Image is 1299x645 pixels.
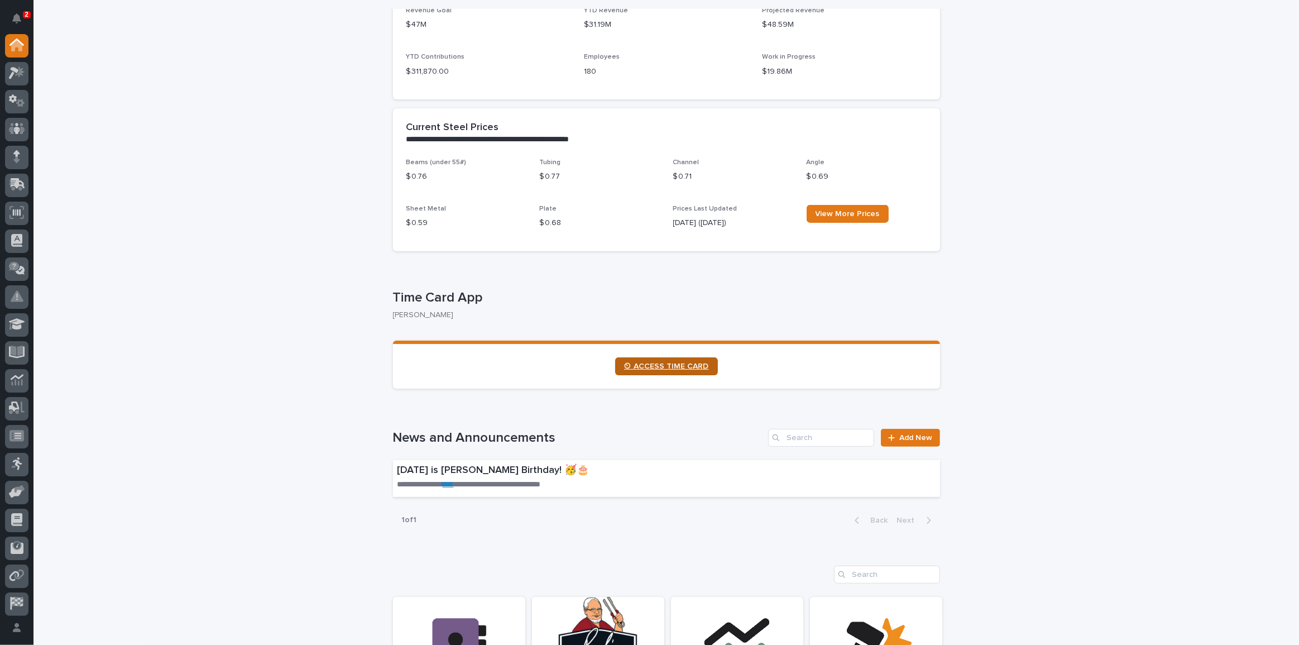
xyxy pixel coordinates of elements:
p: 2 [25,11,28,18]
p: 180 [584,66,749,78]
p: $ 0.69 [807,171,927,183]
a: View More Prices [807,205,889,223]
span: Tubing [540,159,561,166]
span: Projected Revenue [762,7,825,14]
p: $ 0.59 [406,217,526,229]
h2: Current Steel Prices [406,122,499,134]
span: YTD Contributions [406,54,465,60]
span: ⏲ ACCESS TIME CARD [624,362,709,370]
p: $ 0.71 [673,171,793,183]
button: Notifications [5,7,28,30]
div: Notifications2 [14,13,28,31]
span: View More Prices [816,210,880,218]
a: ⏲ ACCESS TIME CARD [615,357,718,375]
input: Search [768,429,874,447]
p: $ 311,870.00 [406,66,571,78]
p: $31.19M [584,19,749,31]
p: $47M [406,19,571,31]
p: $ 0.68 [540,217,660,229]
p: $48.59M [762,19,927,31]
p: [DATE] is [PERSON_NAME] Birthday! 🥳🎂 [397,465,775,477]
input: Search [834,566,940,584]
span: Angle [807,159,825,166]
span: Next [897,517,922,524]
a: Add New [881,429,940,447]
p: $ 0.77 [540,171,660,183]
span: YTD Revenue [584,7,628,14]
p: $ 0.76 [406,171,526,183]
span: Plate [540,206,557,212]
span: Channel [673,159,699,166]
span: Work in Progress [762,54,816,60]
p: [PERSON_NAME] [393,310,931,320]
p: 1 of 1 [393,507,426,534]
p: [DATE] ([DATE]) [673,217,793,229]
span: Add New [900,434,933,442]
span: Beams (under 55#) [406,159,467,166]
span: Sheet Metal [406,206,447,212]
button: Next [893,515,940,525]
h1: News and Announcements [393,430,764,446]
p: Time Card App [393,290,936,306]
span: Revenue Goal [406,7,452,14]
span: Prices Last Updated [673,206,737,212]
span: Employees [584,54,620,60]
p: $19.86M [762,66,927,78]
span: Back [864,517,888,524]
button: Back [846,515,893,525]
